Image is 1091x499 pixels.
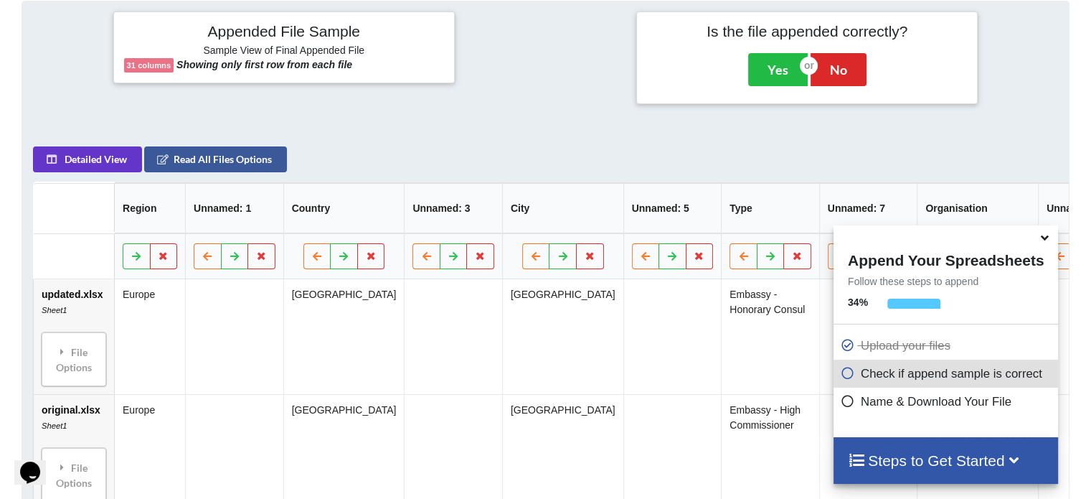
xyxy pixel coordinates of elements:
h4: Append Your Spreadsheets [833,248,1058,269]
th: Type [721,183,819,233]
h4: Steps to Get Started [848,452,1044,470]
td: updated.xlsx [34,279,114,394]
th: Unnamed: 1 [185,183,283,233]
p: Upload your files [841,337,1054,355]
p: Follow these steps to append [833,274,1058,289]
div: File Options [46,452,102,498]
td: Europe [114,279,185,394]
button: Detailed View [33,146,142,172]
button: Yes [748,53,808,86]
h4: Appended File Sample [124,22,444,42]
b: Showing only first row from each file [176,59,352,70]
i: Sheet1 [42,421,67,430]
th: Organisation [917,183,1038,233]
button: No [811,53,866,86]
p: Name & Download Your File [841,393,1054,411]
iframe: chat widget [14,442,60,485]
td: [GEOGRAPHIC_DATA] [502,279,623,394]
h4: Is the file appended correctly? [647,22,967,40]
td: [GEOGRAPHIC_DATA] [283,279,405,394]
b: 34 % [848,297,868,308]
th: City [502,183,623,233]
td: Embassy - Honorary Consul [721,279,819,394]
th: Unnamed: 3 [404,183,502,233]
th: Region [114,183,185,233]
div: File Options [46,337,102,382]
button: Read All Files Options [144,146,287,172]
p: Check if append sample is correct [841,365,1054,383]
th: Unnamed: 7 [819,183,917,233]
th: Country [283,183,405,233]
b: 31 columns [127,61,171,70]
i: Sheet1 [42,306,67,314]
h6: Sample View of Final Appended File [124,45,444,59]
th: Unnamed: 5 [623,183,722,233]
